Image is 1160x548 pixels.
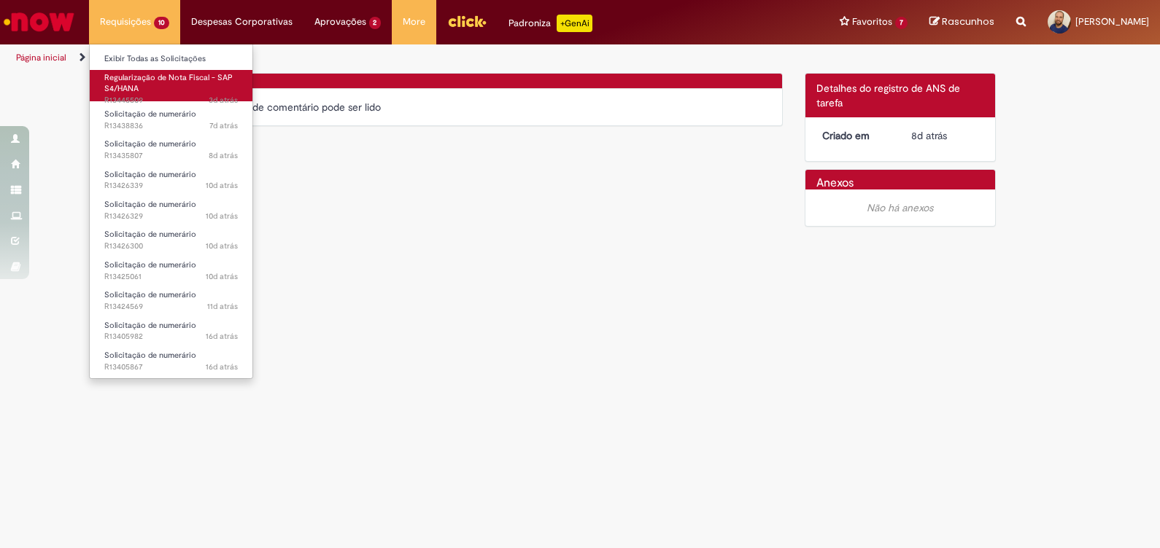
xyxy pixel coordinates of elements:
span: 16d atrás [206,331,238,342]
span: R13426329 [104,211,238,222]
span: R13425061 [104,271,238,283]
a: Aberto R13424569 : Solicitação de numerário [90,287,252,314]
a: Página inicial [16,52,66,63]
span: 2 [369,17,382,29]
h2: Anexos [816,177,854,190]
a: Aberto R13426300 : Solicitação de numerário [90,227,252,254]
time: 21/08/2025 11:40:42 [209,150,238,161]
span: R13424569 [104,301,238,313]
a: Exibir Todas as Solicitações [90,51,252,67]
span: Regularização de Nota Fiscal - SAP S4/HANA [104,72,233,95]
time: 18/08/2025 18:15:12 [206,211,238,222]
span: R13405982 [104,331,238,342]
time: 25/08/2025 16:41:03 [209,95,238,106]
span: R13438836 [104,120,238,132]
span: 10 [154,17,169,29]
time: 22/08/2025 09:52:20 [209,120,238,131]
span: 10d atrás [206,211,238,222]
span: [PERSON_NAME] [1075,15,1149,28]
span: Rascunhos [942,15,994,28]
span: Solicitação de numerário [104,259,196,270]
a: Aberto R13425061 : Solicitação de numerário [90,257,252,284]
time: 12/08/2025 18:09:16 [206,361,238,372]
a: Aberto R13426339 : Solicitação de numerário [90,167,252,194]
span: R13426339 [104,180,238,192]
span: Solicitação de numerário [104,320,196,331]
div: Nenhum campo de comentário pode ser lido [176,100,771,114]
span: Requisições [100,15,151,29]
span: 7d atrás [209,120,238,131]
span: Solicitação de numerário [104,229,196,240]
time: 20/08/2025 18:19:08 [911,129,947,142]
span: Solicitação de numerário [104,350,196,361]
time: 12/08/2025 18:34:04 [206,331,238,342]
span: 7 [895,17,908,29]
span: 10d atrás [206,271,238,282]
span: Solicitação de numerário [104,169,196,180]
span: R13426300 [104,240,238,252]
span: 3d atrás [209,95,238,106]
span: Solicitação de numerário [104,199,196,210]
a: Aberto R13438836 : Solicitação de numerário [90,106,252,133]
a: Rascunhos [929,15,994,29]
p: +GenAi [557,15,592,32]
ul: Requisições [89,44,253,379]
span: 16d atrás [206,361,238,372]
a: Aberto R13405982 : Solicitação de numerário [90,318,252,345]
span: R13435807 [104,150,238,162]
a: Aberto R13445509 : Regularização de Nota Fiscal - SAP S4/HANA [90,70,252,101]
span: More [403,15,425,29]
span: R13405867 [104,361,238,373]
dt: Criado em [811,128,901,143]
span: Aprovações [314,15,366,29]
span: Detalhes do registro de ANS de tarefa [816,82,960,109]
time: 18/08/2025 14:15:50 [206,271,238,282]
img: ServiceNow [1,7,77,36]
span: 11d atrás [207,301,238,312]
span: Favoritos [852,15,892,29]
time: 18/08/2025 12:09:05 [207,301,238,312]
span: Solicitação de numerário [104,138,196,149]
span: Despesas Corporativas [191,15,293,29]
a: Aberto R13435807 : Solicitação de numerário [90,136,252,163]
ul: Trilhas de página [11,44,762,71]
span: 10d atrás [206,180,238,191]
a: Aberto R13426329 : Solicitação de numerário [90,197,252,224]
span: R13445509 [104,95,238,106]
time: 18/08/2025 18:05:05 [206,240,238,251]
time: 18/08/2025 18:18:44 [206,180,238,191]
img: click_logo_yellow_360x200.png [447,10,487,32]
span: Solicitação de numerário [104,109,196,120]
span: Solicitação de numerário [104,289,196,300]
a: Aberto R13405867 : Solicitação de numerário [90,348,252,375]
em: Não há anexos [867,201,933,214]
span: 8d atrás [911,129,947,142]
div: 20/08/2025 18:19:08 [911,128,979,143]
span: 10d atrás [206,240,238,251]
div: Padroniza [509,15,592,32]
span: 8d atrás [209,150,238,161]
